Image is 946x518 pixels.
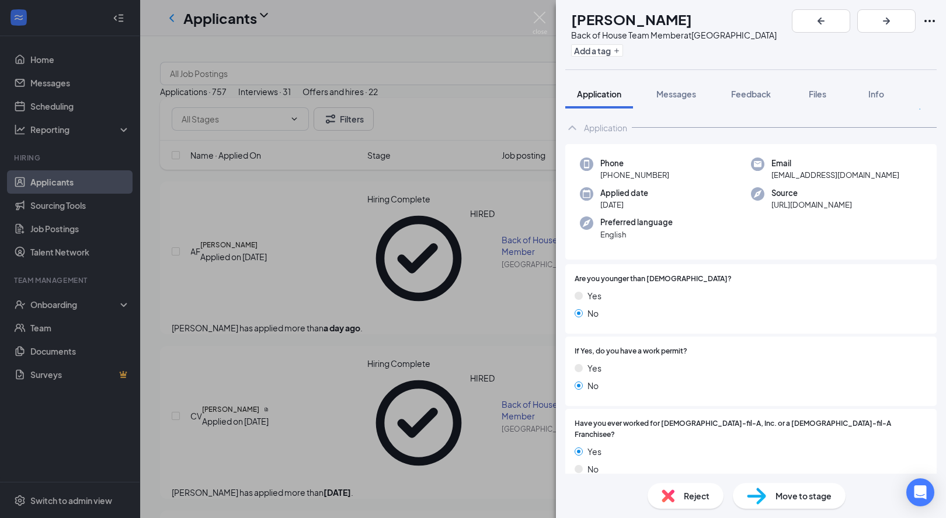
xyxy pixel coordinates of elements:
svg: ArrowLeftNew [814,14,828,28]
h1: [PERSON_NAME] [571,9,692,29]
span: Email [771,157,899,169]
span: No [587,379,599,392]
svg: Plus [613,47,620,54]
span: Yes [587,362,601,374]
span: Phone [600,157,669,169]
span: Messages [656,89,696,99]
span: Have you ever worked for [DEMOGRAPHIC_DATA]-fil-A, Inc. or a [DEMOGRAPHIC_DATA]-fil-A Franchisee? [575,418,927,440]
div: Application [584,122,627,134]
span: No [587,307,599,320]
button: PlusAdd a tag [571,44,623,57]
span: Preferred language [600,216,673,228]
svg: ArrowRight [879,14,893,28]
span: If Yes, do you have a work permit? [575,346,687,357]
span: Info [868,89,884,99]
span: Yes [587,289,601,302]
span: English [600,229,673,240]
span: Move to stage [775,489,832,502]
span: [DATE] [600,199,648,211]
span: [URL][DOMAIN_NAME] [771,199,852,211]
span: Files [809,89,826,99]
span: Applied date [600,187,648,199]
div: Open Intercom Messenger [906,478,934,506]
span: Reject [684,489,709,502]
button: ArrowLeftNew [792,9,850,33]
span: [PHONE_NUMBER] [600,169,669,181]
div: Back of House Team Member at [GEOGRAPHIC_DATA] [571,29,777,41]
span: Source [771,187,852,199]
svg: Ellipses [923,14,937,28]
span: Application [577,89,621,99]
span: [EMAIL_ADDRESS][DOMAIN_NAME] [771,169,899,181]
span: Are you younger than [DEMOGRAPHIC_DATA]? [575,274,732,285]
button: ArrowRight [857,9,916,33]
span: No [587,463,599,475]
svg: ChevronUp [565,121,579,135]
span: Feedback [731,89,771,99]
span: Yes [587,445,601,458]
